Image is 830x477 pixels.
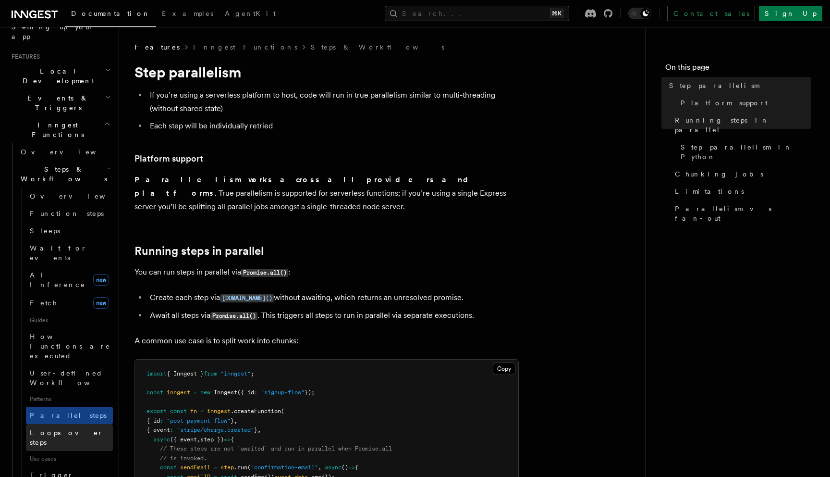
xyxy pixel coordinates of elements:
a: Sleeps [26,222,113,239]
span: inngest [167,389,190,396]
span: ; [251,370,254,377]
a: AgentKit [219,3,281,26]
span: Documentation [71,10,150,17]
span: sendEmail [180,464,210,471]
button: Toggle dark mode [628,8,651,19]
span: Function steps [30,210,104,217]
span: Events & Triggers [8,93,105,113]
span: const [170,408,187,414]
a: Limitations [671,183,811,200]
a: Running steps in parallel [671,112,811,138]
span: new [200,389,210,396]
span: Fetch [30,299,58,307]
span: Examples [162,10,213,17]
span: Inngest Functions [8,120,104,139]
span: inngest [207,408,231,414]
span: const [146,389,163,396]
span: AgentKit [225,10,276,17]
span: Limitations [675,187,744,196]
span: export [146,408,167,414]
a: Platform support [677,94,811,112]
span: new [93,297,109,309]
span: async [325,464,342,471]
a: Documentation [65,3,156,27]
p: . True parallelism is supported for serverless functions; if you’re using a single Express server... [134,173,519,213]
button: Inngest Functions [8,116,113,143]
code: Promise.all() [241,269,288,277]
span: } [254,427,257,433]
span: , [257,427,261,433]
a: User-defined Workflows [26,364,113,391]
li: Create each step via without awaiting, which returns an unresolved promise. [147,291,519,305]
span: ({ id [237,389,254,396]
span: { event [146,427,170,433]
span: Step parallelism in Python [681,142,811,162]
li: If you’re using a serverless platform to host, code will run in true parallelism similar to multi... [147,88,519,115]
a: Running steps in parallel [134,244,264,258]
a: Step parallelism in Python [677,138,811,165]
span: { [231,436,234,443]
span: const [160,464,177,471]
span: "post-payment-flow" [167,417,231,424]
a: Fetchnew [26,293,113,313]
a: Examples [156,3,219,26]
span: User-defined Workflows [30,369,116,387]
span: Wait for events [30,244,87,262]
span: step [220,464,234,471]
span: { id [146,417,160,424]
span: = [194,389,197,396]
span: // is invoked. [160,455,207,462]
span: .createFunction [231,408,281,414]
a: Step parallelism [665,77,811,94]
li: Each step will be individually retried [147,119,519,133]
span: () [342,464,348,471]
span: import [146,370,167,377]
span: Overview [21,148,120,156]
span: = [214,464,217,471]
a: Parallel steps [26,407,113,424]
span: Platform support [681,98,768,108]
span: : [160,417,163,424]
span: Inngest [214,389,237,396]
span: Loops over steps [30,429,103,446]
a: Overview [26,188,113,205]
a: Wait for events [26,239,113,266]
span: .run [234,464,247,471]
p: You can run steps in parallel via : [134,265,519,279]
a: Contact sales [667,6,755,21]
span: step }) [200,436,224,443]
a: Function steps [26,205,113,222]
span: "signup-flow" [261,389,305,396]
span: "inngest" [220,370,251,377]
span: new [93,274,109,286]
span: : [170,427,173,433]
span: Patterns [26,391,113,407]
code: [DOMAIN_NAME]() [220,294,274,302]
button: Search...⌘K [385,6,569,21]
span: ({ event [170,436,197,443]
span: { [355,464,358,471]
span: { Inngest } [167,370,204,377]
span: "stripe/charge.created" [177,427,254,433]
span: }); [305,389,315,396]
span: , [234,417,237,424]
a: Parallelism vs fan-out [671,200,811,227]
a: Platform support [134,152,203,165]
a: Sign Up [759,6,822,21]
span: fn [190,408,197,414]
span: Guides [26,313,113,328]
span: How Functions are executed [30,333,110,360]
span: Overview [30,192,129,200]
a: Inngest Functions [193,42,297,52]
span: Use cases [26,451,113,466]
button: Local Development [8,63,113,89]
span: from [204,370,217,377]
a: How Functions are executed [26,328,113,364]
span: = [200,408,204,414]
span: => [348,464,355,471]
button: Steps & Workflows [17,161,113,188]
a: Loops over steps [26,424,113,451]
button: Copy [493,363,515,375]
a: AI Inferencenew [26,266,113,293]
span: ( [247,464,251,471]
